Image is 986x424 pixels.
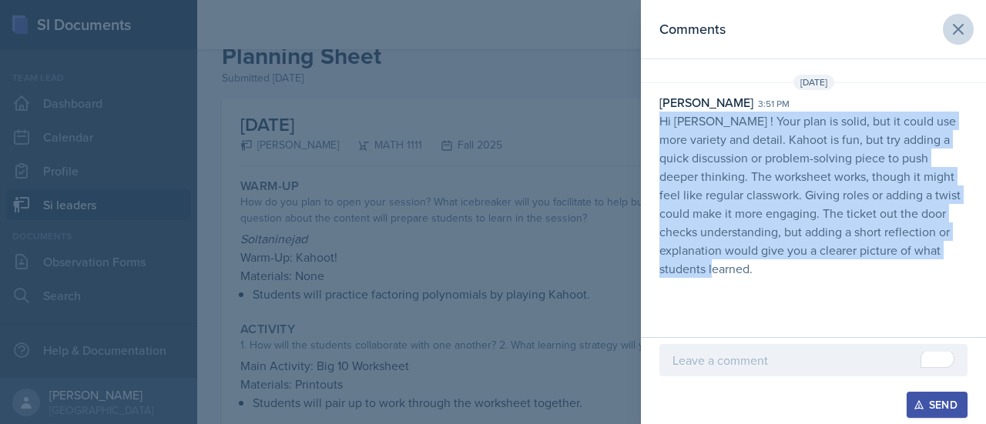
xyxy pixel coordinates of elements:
[672,351,954,369] div: To enrich screen reader interactions, please activate Accessibility in Grammarly extension settings
[659,93,753,112] div: [PERSON_NAME]
[659,112,968,278] p: Hi [PERSON_NAME] ! Your plan is solid, but it could use more variety and detail. Kahoot is fun, b...
[758,97,790,111] div: 3:51 pm
[907,392,968,418] button: Send
[659,18,726,40] h2: Comments
[793,75,834,90] span: [DATE]
[917,399,957,411] div: Send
